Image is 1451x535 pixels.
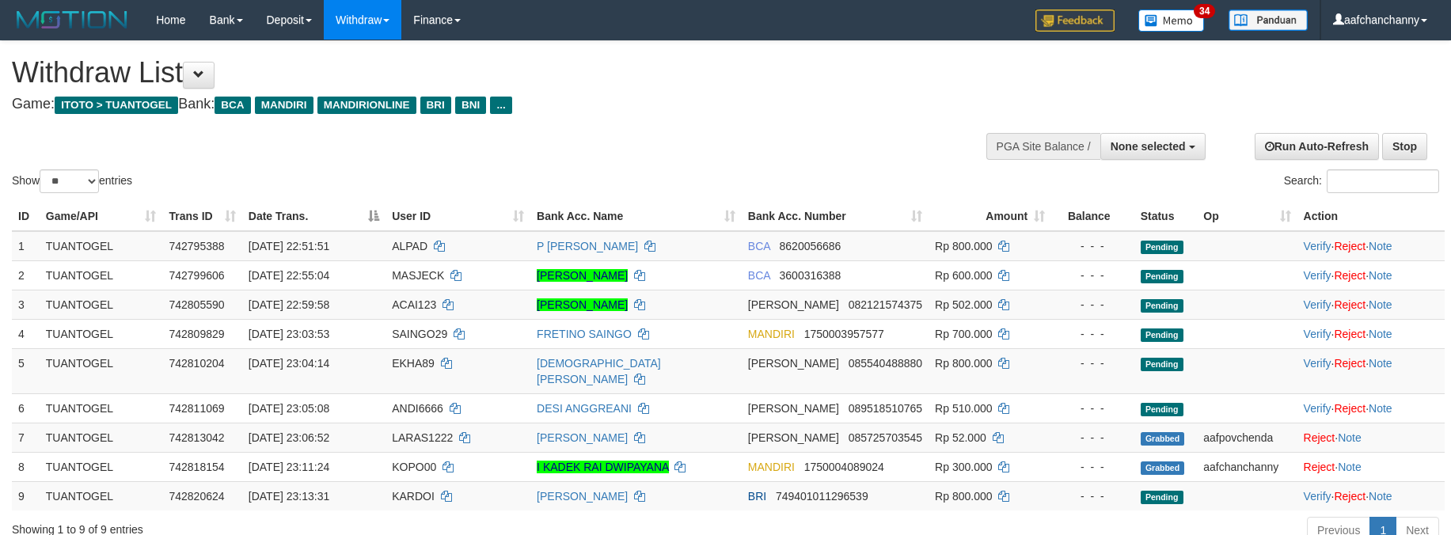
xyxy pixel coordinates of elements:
a: Note [1369,328,1392,340]
div: - - - [1058,430,1127,446]
span: Copy 749401011296539 to clipboard [776,490,868,503]
td: TUANTOGEL [40,452,163,481]
div: PGA Site Balance / [986,133,1100,160]
span: BNI [455,97,486,114]
span: BRI [420,97,451,114]
span: Rp 800.000 [935,240,992,252]
span: MANDIRIONLINE [317,97,416,114]
span: [PERSON_NAME] [748,357,839,370]
img: Button%20Memo.svg [1138,9,1205,32]
span: MANDIRI [748,461,795,473]
span: 742818154 [169,461,224,473]
span: Pending [1141,241,1183,254]
span: ... [490,97,511,114]
td: 8 [12,452,40,481]
td: 5 [12,348,40,393]
span: [DATE] 23:13:31 [249,490,329,503]
span: Pending [1141,270,1183,283]
span: MANDIRI [748,328,795,340]
h4: Game: Bank: [12,97,952,112]
td: · [1297,423,1445,452]
th: Status [1134,202,1198,231]
a: FRETINO SAINGO [537,328,632,340]
a: Reject [1334,490,1366,503]
td: · · [1297,481,1445,510]
span: 742805590 [169,298,224,311]
span: MANDIRI [255,97,313,114]
img: Feedback.jpg [1035,9,1115,32]
th: Bank Acc. Number: activate to sort column ascending [742,202,929,231]
a: Reject [1334,298,1366,311]
span: [DATE] 22:51:51 [249,240,329,252]
a: [PERSON_NAME] [537,490,628,503]
a: Reject [1304,431,1335,444]
td: · [1297,452,1445,481]
td: 6 [12,393,40,423]
span: [DATE] 22:59:58 [249,298,329,311]
a: Verify [1304,328,1331,340]
span: [PERSON_NAME] [748,298,839,311]
td: TUANTOGEL [40,393,163,423]
span: MASJECK [392,269,444,282]
td: TUANTOGEL [40,319,163,348]
a: Note [1369,240,1392,252]
td: 1 [12,231,40,261]
span: 742795388 [169,240,224,252]
td: TUANTOGEL [40,481,163,510]
a: Note [1369,298,1392,311]
td: 3 [12,290,40,319]
th: Amount: activate to sort column ascending [929,202,1051,231]
span: Copy 085540488880 to clipboard [849,357,922,370]
span: SAINGO29 [392,328,447,340]
a: P [PERSON_NAME] [537,240,638,252]
a: [DEMOGRAPHIC_DATA][PERSON_NAME] [537,357,661,385]
a: Verify [1304,490,1331,503]
span: [DATE] 23:06:52 [249,431,329,444]
span: ITOTO > TUANTOGEL [55,97,178,114]
a: Reject [1334,240,1366,252]
a: Reject [1334,269,1366,282]
span: 742813042 [169,431,224,444]
td: aafpovchenda [1197,423,1297,452]
span: Pending [1141,491,1183,504]
span: Copy 1750003957577 to clipboard [804,328,884,340]
th: User ID: activate to sort column ascending [386,202,530,231]
a: [PERSON_NAME] [537,269,628,282]
span: [DATE] 23:11:24 [249,461,329,473]
h1: Withdraw List [12,57,952,89]
a: Run Auto-Refresh [1255,133,1379,160]
a: Verify [1304,240,1331,252]
th: Bank Acc. Name: activate to sort column ascending [530,202,742,231]
span: Rp 800.000 [935,490,992,503]
span: 742799606 [169,269,224,282]
a: [PERSON_NAME] [537,298,628,311]
td: · · [1297,319,1445,348]
div: - - - [1058,326,1127,342]
td: TUANTOGEL [40,423,163,452]
td: · · [1297,290,1445,319]
td: · · [1297,260,1445,290]
td: · · [1297,348,1445,393]
td: 9 [12,481,40,510]
span: KARDOI [392,490,435,503]
span: 742820624 [169,490,224,503]
div: - - - [1058,297,1127,313]
td: 2 [12,260,40,290]
a: Verify [1304,298,1331,311]
span: Copy 089518510765 to clipboard [849,402,922,415]
img: panduan.png [1229,9,1308,31]
th: Trans ID: activate to sort column ascending [162,202,241,231]
a: Verify [1304,269,1331,282]
span: BCA [748,269,770,282]
th: Action [1297,202,1445,231]
span: Rp 600.000 [935,269,992,282]
a: Note [1338,431,1362,444]
a: DESI ANGGREANI [537,402,632,415]
span: Copy 1750004089024 to clipboard [804,461,884,473]
th: Balance [1051,202,1134,231]
span: Pending [1141,403,1183,416]
td: 7 [12,423,40,452]
a: [PERSON_NAME] [537,431,628,444]
span: Pending [1141,328,1183,342]
span: BRI [748,490,766,503]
